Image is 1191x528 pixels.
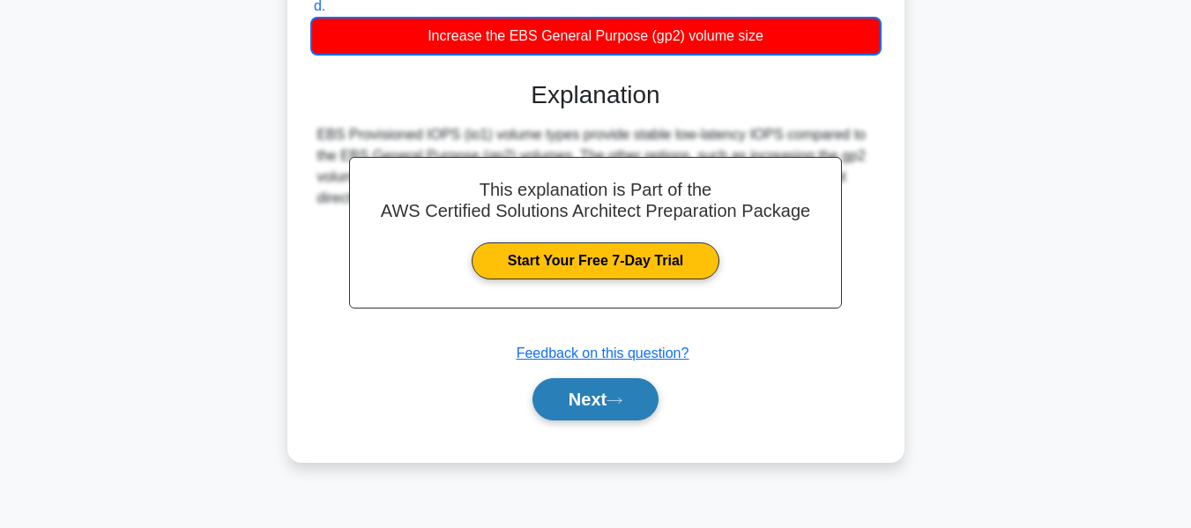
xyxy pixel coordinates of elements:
a: Feedback on this question? [517,346,689,361]
div: Increase the EBS General Purpose (gp2) volume size [310,17,882,56]
button: Next [532,378,659,420]
a: Start Your Free 7-Day Trial [472,242,719,279]
h3: Explanation [321,80,871,110]
div: EBS Provisioned IOPS (io1) volume types provide stable low-latency IOPS compared to the EBS Gener... [317,124,875,209]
